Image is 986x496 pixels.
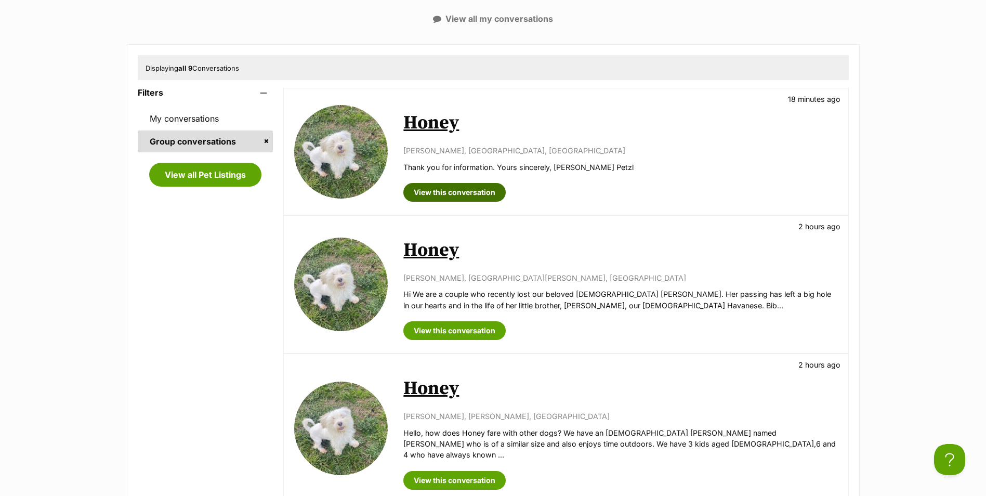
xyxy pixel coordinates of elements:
header: Filters [138,88,273,97]
p: [PERSON_NAME], [GEOGRAPHIC_DATA], [GEOGRAPHIC_DATA] [403,145,837,156]
span: Displaying Conversations [146,64,239,72]
p: 2 hours ago [798,221,840,232]
a: Honey [403,239,459,262]
p: [PERSON_NAME], [PERSON_NAME], [GEOGRAPHIC_DATA] [403,411,837,422]
a: View all my conversations [433,14,553,23]
p: Hi We are a couple who recently lost our beloved [DEMOGRAPHIC_DATA] [PERSON_NAME]. Her passing ha... [403,289,837,311]
img: Honey [294,382,388,475]
p: Hello, how does Honey fare with other dogs? We have an [DEMOGRAPHIC_DATA] [PERSON_NAME] named [PE... [403,427,837,461]
a: Group conversations [138,130,273,152]
p: 2 hours ago [798,359,840,370]
a: View all Pet Listings [149,163,261,187]
strong: all 9 [178,64,192,72]
p: [PERSON_NAME], [GEOGRAPHIC_DATA][PERSON_NAME], [GEOGRAPHIC_DATA] [403,272,837,283]
a: View this conversation [403,183,506,202]
a: View this conversation [403,471,506,490]
iframe: Help Scout Beacon - Open [934,444,965,475]
a: My conversations [138,108,273,129]
img: Honey [294,105,388,199]
a: Honey [403,111,459,135]
a: Honey [403,377,459,400]
a: View this conversation [403,321,506,340]
img: Honey [294,238,388,331]
p: 18 minutes ago [788,94,840,105]
p: Thank you for information. Yours sincerely, [PERSON_NAME] Petzl [403,162,837,173]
